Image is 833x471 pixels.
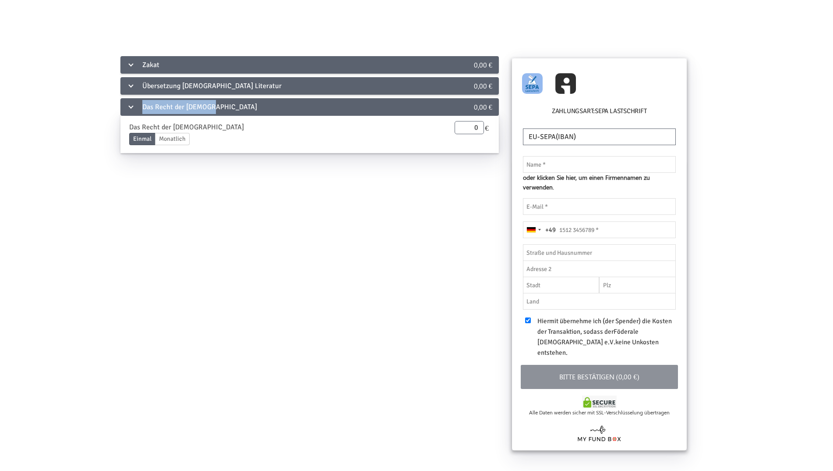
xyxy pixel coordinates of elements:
[599,277,676,293] input: Plz
[523,222,556,238] button: Selected country
[523,244,676,261] input: Straße und Hausnummer
[521,365,678,389] button: Bitte bestätigen (0,00 €)
[484,121,490,134] span: €
[523,156,676,173] input: Name *
[521,408,678,416] div: Alle Daten werden sicher mit SSL-Verschlüsselung übertragen
[523,260,676,277] input: Adresse 2
[120,98,443,116] div: Das Recht der [DEMOGRAPHIC_DATA]
[129,133,155,145] label: Einmal
[474,81,492,90] span: 0,00 €
[595,106,646,116] label: SEPA Lastschrift
[474,60,492,69] span: 0,00 €
[123,122,324,133] div: Das Recht der [DEMOGRAPHIC_DATA]
[523,293,676,310] input: Land
[537,317,672,357] span: Hiermit übernehme ich (der Spender) die Kosten der Transaktion, sodass der keine Unkosten entstehen.
[545,225,556,235] div: +49
[155,133,190,145] label: Monatlich
[523,221,676,238] input: 1512 3456789 *
[523,198,676,215] input: E-Mail *
[522,73,543,94] img: GOCARDLESS
[474,102,492,111] span: 0,00 €
[120,56,443,74] div: Zakat
[523,173,676,192] span: oder klicken Sie hier, um einen Firmennamen zu verwenden.
[523,277,600,293] input: Stadt
[555,73,576,94] img: GC_InstantBankPay
[120,77,443,95] div: Übersetzung [DEMOGRAPHIC_DATA] Literatur
[521,106,678,120] h6: Zahlungsart:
